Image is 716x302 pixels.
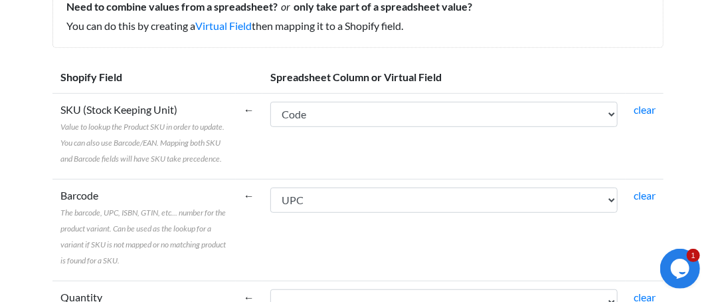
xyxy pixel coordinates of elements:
th: Spreadsheet Column or Virtual Field [262,61,664,94]
span: The barcode, UPC, ISBN, GTIN, etc... number for the product variant. Can be used as the lookup fo... [60,208,226,265]
a: Virtual Field [195,19,252,32]
td: ← [236,93,262,179]
td: ← [236,179,262,281]
th: Shopify Field [52,61,236,94]
p: You can do this by creating a then mapping it to a Shopify field. [66,18,650,34]
span: Value to lookup the Product SKU in order to update. You can also use Barcode/EAN. Mapping both SK... [60,122,224,164]
a: clear [634,189,656,202]
label: Barcode [60,188,228,267]
a: clear [634,103,656,116]
label: SKU (Stock Keeping Unit) [60,102,228,166]
iframe: chat widget [660,249,703,289]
